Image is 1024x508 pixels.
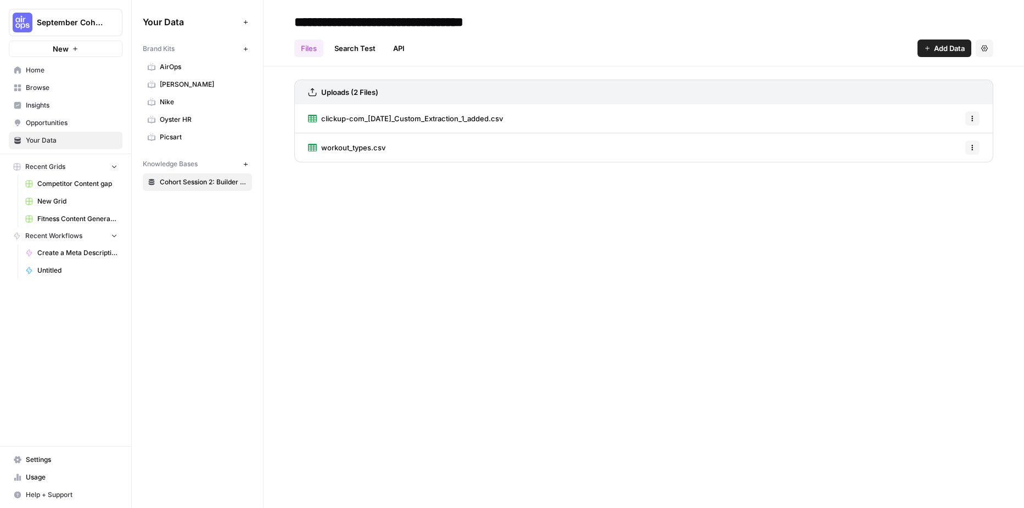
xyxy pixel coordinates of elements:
[37,214,117,224] span: Fitness Content Generator ([PERSON_NAME]
[37,196,117,206] span: New Grid
[26,83,117,93] span: Browse
[20,262,122,279] a: Untitled
[160,177,247,187] span: Cohort Session 2: Builder Exercise
[321,142,385,153] span: workout_types.csv
[321,113,503,124] span: clickup-com_[DATE]_Custom_Extraction_1_added.csv
[9,132,122,149] a: Your Data
[328,39,382,57] a: Search Test
[160,97,247,107] span: Nike
[9,61,122,79] a: Home
[37,248,117,258] span: Create a Meta Description ([PERSON_NAME])
[294,39,323,57] a: Files
[9,41,122,57] button: New
[25,162,65,172] span: Recent Grids
[37,179,117,189] span: Competitor Content gap
[934,43,965,54] span: Add Data
[20,175,122,193] a: Competitor Content gap
[9,79,122,97] a: Browse
[37,266,117,275] span: Untitled
[143,76,252,93] a: [PERSON_NAME]
[308,80,378,104] a: Uploads (2 Files)
[143,15,239,29] span: Your Data
[13,13,32,32] img: September Cohort Logo
[321,87,378,98] h3: Uploads (2 Files)
[917,39,971,57] button: Add Data
[143,159,198,169] span: Knowledge Bases
[143,44,175,54] span: Brand Kits
[160,62,247,72] span: AirOps
[26,136,117,145] span: Your Data
[9,159,122,175] button: Recent Grids
[37,17,103,28] span: September Cohort
[143,111,252,128] a: Oyster HR
[387,39,411,57] a: API
[20,244,122,262] a: Create a Meta Description ([PERSON_NAME])
[143,58,252,76] a: AirOps
[9,114,122,132] a: Opportunities
[26,100,117,110] span: Insights
[9,486,122,504] button: Help + Support
[26,490,117,500] span: Help + Support
[20,193,122,210] a: New Grid
[9,451,122,469] a: Settings
[160,115,247,125] span: Oyster HR
[160,80,247,89] span: [PERSON_NAME]
[160,132,247,142] span: Picsart
[308,104,503,133] a: clickup-com_[DATE]_Custom_Extraction_1_added.csv
[143,173,252,191] a: Cohort Session 2: Builder Exercise
[9,9,122,36] button: Workspace: September Cohort
[9,97,122,114] a: Insights
[25,231,82,241] span: Recent Workflows
[9,228,122,244] button: Recent Workflows
[53,43,69,54] span: New
[308,133,385,162] a: workout_types.csv
[26,455,117,465] span: Settings
[26,472,117,482] span: Usage
[20,210,122,228] a: Fitness Content Generator ([PERSON_NAME]
[26,118,117,128] span: Opportunities
[143,128,252,146] a: Picsart
[26,65,117,75] span: Home
[9,469,122,486] a: Usage
[143,93,252,111] a: Nike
